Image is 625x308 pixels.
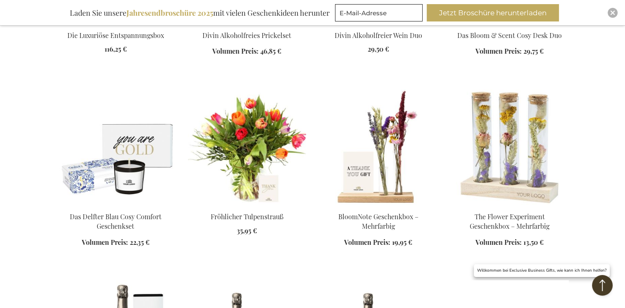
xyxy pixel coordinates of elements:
span: Volumen Preis: [212,47,259,55]
a: Divin Non-Alcoholic Sparkling Set [188,21,306,28]
a: The Bloom & Scent Cosy Desk Duo [451,21,569,28]
a: Cheerful Tulip Flower Bouquet [188,201,306,209]
span: 35,95 € [237,226,257,235]
a: Das Delfter Blau Cosy Comfort Geschenkset [70,212,162,230]
a: The Flower Experiment Geschenkbox – Mehrfarbig [470,212,549,230]
img: BloomNote Gift Box - Multicolor [319,89,437,205]
a: Volumen Preis: 29,75 € [475,47,544,56]
a: BloomNote Gift Box - Multicolor [319,201,437,209]
span: Volumen Preis: [344,237,390,246]
a: Die Luxuriöse Entspannungsbox [67,31,164,40]
img: Close [610,10,615,15]
span: Volumen Preis: [82,237,128,246]
a: Volumen Preis: 46,85 € [212,47,281,56]
span: 22,35 € [130,237,150,246]
a: BloomNote Geschenkbox – Mehrfarbig [338,212,418,230]
span: Volumen Preis: [475,47,522,55]
a: The Flower Experiment Gift Box - Multi [451,201,569,209]
input: E-Mail-Adresse [335,4,423,21]
span: 46,85 € [260,47,281,55]
b: Jahresendbroschüre 2025 [126,8,213,18]
div: Close [608,8,618,18]
a: Fröhlicher Tulpenstrauß [211,212,283,220]
button: Jetzt Broschüre herunterladen [427,4,559,21]
span: 29,50 € [368,45,389,53]
a: Volumen Preis: 22,35 € [82,237,150,247]
form: marketing offers and promotions [335,4,425,24]
img: Cheerful Tulip Flower Bouquet [188,89,306,205]
span: 29,75 € [523,47,544,55]
a: Volumen Preis: 19,95 € [344,237,412,247]
a: Die Luxuriöse Entspannungsbox [57,21,175,28]
span: 116,25 € [105,45,127,53]
a: Delft's Cosy Comfort Gift Set [57,201,175,209]
span: 19,95 € [392,237,412,246]
span: Volumen Preis: [475,237,522,246]
span: 13,50 € [523,237,544,246]
a: Divin Non-Alcoholic Wine Duo [319,21,437,28]
div: Laden Sie unsere mit vielen Geschenkideen herunter [66,4,333,21]
a: Divin Alkoholfreies Prickelset [202,31,291,40]
img: The Flower Experiment Gift Box - Multi [451,89,569,205]
a: Divin Alkoholfreier Wein Duo [335,31,422,40]
img: Delft's Cosy Comfort Gift Set [57,89,175,205]
a: Volumen Preis: 13,50 € [475,237,544,247]
a: Das Bloom & Scent Cosy Desk Duo [457,31,562,40]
